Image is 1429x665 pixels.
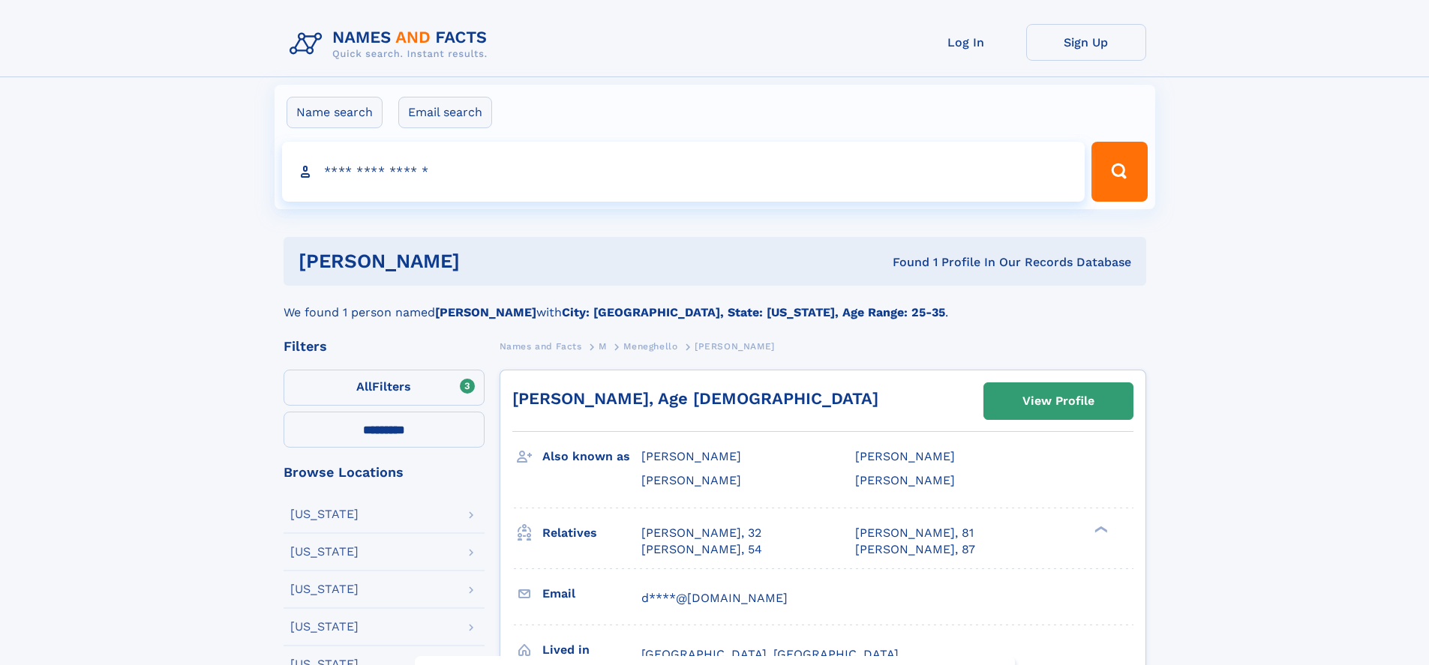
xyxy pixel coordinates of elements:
[855,541,975,558] a: [PERSON_NAME], 87
[599,337,607,355] a: M
[287,97,383,128] label: Name search
[284,466,485,479] div: Browse Locations
[855,449,955,463] span: [PERSON_NAME]
[284,24,500,64] img: Logo Names and Facts
[542,637,641,663] h3: Lived in
[398,97,492,128] label: Email search
[855,525,974,541] a: [PERSON_NAME], 81
[290,621,359,633] div: [US_STATE]
[623,341,677,352] span: Meneghello
[356,379,372,394] span: All
[290,583,359,595] div: [US_STATE]
[284,286,1146,322] div: We found 1 person named with .
[855,473,955,487] span: [PERSON_NAME]
[1091,142,1147,202] button: Search Button
[290,508,359,520] div: [US_STATE]
[282,142,1085,202] input: search input
[676,254,1131,271] div: Found 1 Profile In Our Records Database
[542,520,641,546] h3: Relatives
[542,444,641,469] h3: Also known as
[641,473,741,487] span: [PERSON_NAME]
[284,340,485,353] div: Filters
[542,581,641,607] h3: Email
[623,337,677,355] a: Meneghello
[641,525,761,541] a: [PERSON_NAME], 32
[695,341,775,352] span: [PERSON_NAME]
[284,370,485,406] label: Filters
[641,449,741,463] span: [PERSON_NAME]
[641,541,762,558] a: [PERSON_NAME], 54
[906,24,1026,61] a: Log In
[290,546,359,558] div: [US_STATE]
[1091,524,1109,534] div: ❯
[1026,24,1146,61] a: Sign Up
[641,647,899,661] span: [GEOGRAPHIC_DATA], [GEOGRAPHIC_DATA]
[500,337,582,355] a: Names and Facts
[435,305,536,319] b: [PERSON_NAME]
[512,389,878,408] a: [PERSON_NAME], Age [DEMOGRAPHIC_DATA]
[299,252,677,271] h1: [PERSON_NAME]
[1022,384,1094,418] div: View Profile
[599,341,607,352] span: M
[562,305,945,319] b: City: [GEOGRAPHIC_DATA], State: [US_STATE], Age Range: 25-35
[984,383,1133,419] a: View Profile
